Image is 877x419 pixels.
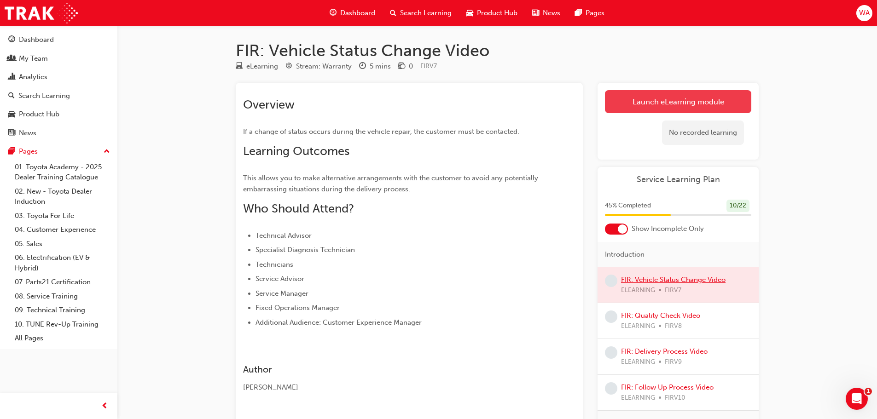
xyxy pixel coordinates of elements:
[4,125,114,142] a: News
[19,72,47,82] div: Analytics
[400,8,452,18] span: Search Learning
[11,251,114,275] a: 06. Electrification (EV & Hybrid)
[236,40,759,61] h1: FIR: Vehicle Status Change Video
[236,61,278,72] div: Type
[605,201,651,211] span: 45 % Completed
[8,36,15,44] span: guage-icon
[398,63,405,71] span: money-icon
[4,29,114,143] button: DashboardMy TeamAnalyticsSearch LearningProduct HubNews
[568,4,612,23] a: pages-iconPages
[322,4,383,23] a: guage-iconDashboard
[543,8,560,18] span: News
[621,311,700,320] a: FIR: Quality Check Video
[243,127,519,136] span: If a change of status occurs during the vehicle repair, the customer must be contacted.
[19,53,48,64] div: My Team
[4,87,114,104] a: Search Learning
[11,184,114,209] a: 02. New - Toyota Dealer Induction
[19,128,36,138] div: News
[390,7,396,19] span: search-icon
[4,69,114,86] a: Analytics
[256,318,422,327] span: Additional Audience: Customer Experience Manager
[605,275,617,287] span: learningRecordVerb_NONE-icon
[477,8,517,18] span: Product Hub
[256,304,340,312] span: Fixed Operations Manager
[256,231,312,240] span: Technical Advisor
[101,401,108,412] span: prev-icon
[621,393,655,403] span: ELEARNING
[5,3,78,23] img: Trak
[246,61,278,72] div: eLearning
[18,91,70,101] div: Search Learning
[4,143,114,160] button: Pages
[340,8,375,18] span: Dashboard
[359,61,391,72] div: Duration
[662,121,744,145] div: No recorded learning
[665,357,682,367] span: FIRV9
[243,382,542,393] div: [PERSON_NAME]
[243,201,354,216] span: Who Should Attend?
[11,317,114,332] a: 10. TUNE Rev-Up Training
[256,260,293,269] span: Technicians
[243,98,295,112] span: Overview
[11,237,114,251] a: 05. Sales
[11,275,114,289] a: 07. Parts21 Certification
[11,223,114,237] a: 04. Customer Experience
[370,61,391,72] div: 5 mins
[11,209,114,223] a: 03. Toyota For Life
[256,246,355,254] span: Specialist Diagnosis Technician
[256,289,308,298] span: Service Manager
[383,4,459,23] a: search-iconSearch Learning
[11,160,114,184] a: 01. Toyota Academy - 2025 Dealer Training Catalogue
[8,110,15,119] span: car-icon
[605,249,645,260] span: Introduction
[632,224,704,234] span: Show Incomplete Only
[236,63,243,71] span: learningResourceType_ELEARNING-icon
[409,61,413,72] div: 0
[586,8,604,18] span: Pages
[8,55,15,63] span: people-icon
[726,200,749,212] div: 10 / 22
[11,331,114,345] a: All Pages
[8,148,15,156] span: pages-icon
[359,63,366,71] span: clock-icon
[665,393,685,403] span: FIRV10
[605,382,617,395] span: learningRecordVerb_NONE-icon
[605,174,751,185] a: Service Learning Plan
[296,61,352,72] div: Stream: Warranty
[459,4,525,23] a: car-iconProduct Hub
[285,61,352,72] div: Stream
[243,144,349,158] span: Learning Outcomes
[8,92,15,100] span: search-icon
[398,61,413,72] div: Price
[104,146,110,158] span: up-icon
[243,364,542,375] h3: Author
[665,321,682,332] span: FIRV8
[420,62,437,70] span: Learning resource code
[466,7,473,19] span: car-icon
[621,383,714,391] a: FIR: Follow Up Process Video
[621,357,655,367] span: ELEARNING
[4,31,114,48] a: Dashboard
[575,7,582,19] span: pages-icon
[243,174,540,193] span: This allows you to make alternative arrangements with the customer to avoid any potentially embar...
[11,289,114,304] a: 08. Service Training
[605,90,751,113] a: Launch eLearning module
[605,346,617,359] span: learningRecordVerb_NONE-icon
[865,388,872,395] span: 1
[19,146,38,157] div: Pages
[532,7,539,19] span: news-icon
[846,388,868,410] iframe: Intercom live chat
[8,129,15,138] span: news-icon
[330,7,337,19] span: guage-icon
[19,109,59,120] div: Product Hub
[285,63,292,71] span: target-icon
[621,321,655,332] span: ELEARNING
[605,310,617,323] span: learningRecordVerb_NONE-icon
[11,303,114,317] a: 09. Technical Training
[856,5,872,21] button: WA
[4,50,114,67] a: My Team
[621,347,708,356] a: FIR: Delivery Process Video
